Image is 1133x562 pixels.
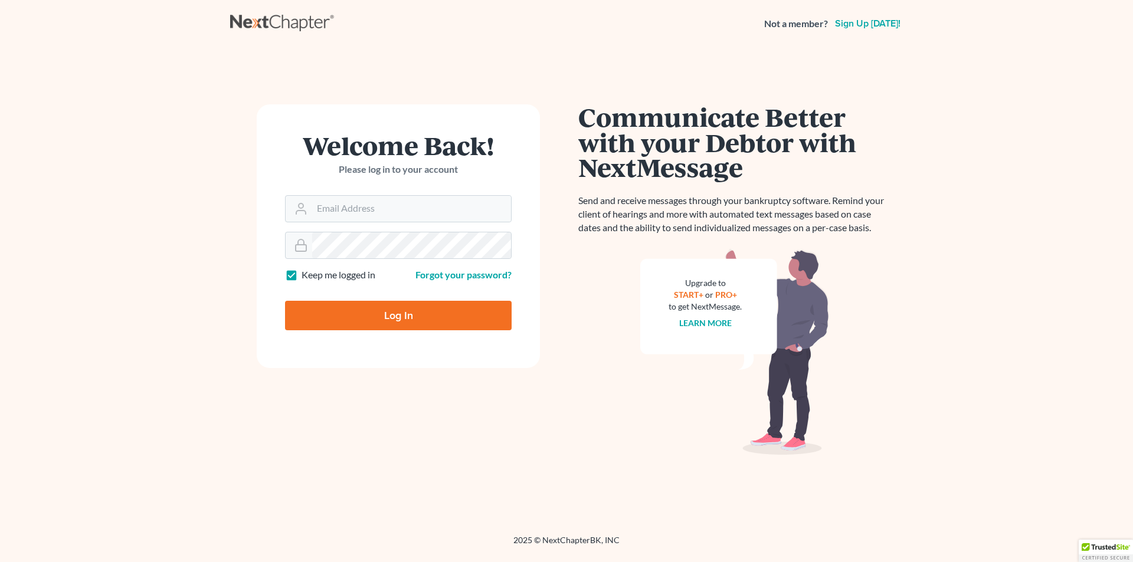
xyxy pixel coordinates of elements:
[415,269,512,280] a: Forgot your password?
[640,249,829,455] img: nextmessage_bg-59042aed3d76b12b5cd301f8e5b87938c9018125f34e5fa2b7a6b67550977c72.svg
[764,17,828,31] strong: Not a member?
[302,268,375,282] label: Keep me logged in
[230,534,903,556] div: 2025 © NextChapterBK, INC
[285,133,512,158] h1: Welcome Back!
[285,163,512,176] p: Please log in to your account
[669,277,742,289] div: Upgrade to
[679,318,732,328] a: Learn more
[578,104,891,180] h1: Communicate Better with your Debtor with NextMessage
[578,194,891,235] p: Send and receive messages through your bankruptcy software. Remind your client of hearings and mo...
[1079,540,1133,562] div: TrustedSite Certified
[715,290,737,300] a: PRO+
[312,196,511,222] input: Email Address
[833,19,903,28] a: Sign up [DATE]!
[285,301,512,330] input: Log In
[705,290,713,300] span: or
[674,290,703,300] a: START+
[669,301,742,313] div: to get NextMessage.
